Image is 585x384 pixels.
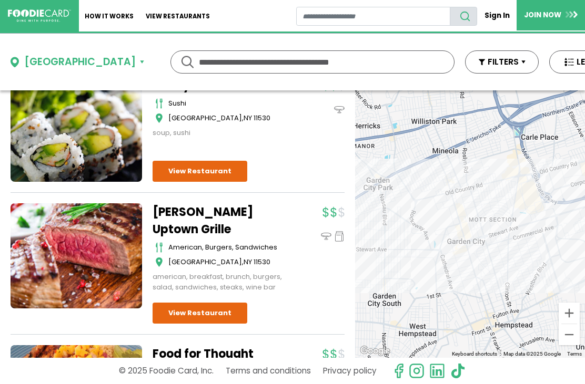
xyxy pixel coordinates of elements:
[11,55,144,70] button: [GEOGRAPHIC_DATA]
[168,113,284,123] div: ,
[168,257,284,267] div: ,
[153,345,284,362] a: Food for Thought
[559,324,580,345] button: Zoom out
[153,161,247,182] a: View Restaurant
[119,361,214,380] p: © 2025 Foodie Card, Inc.
[8,9,71,22] img: FoodieCard; Eat, Drink, Save, Donate
[153,272,284,292] div: american, breakfast, brunch, burgers, salad, sandwiches, steaks, wine bar
[358,344,392,358] a: Open this area in Google Maps (opens a new window)
[567,351,582,357] a: Terms
[155,98,163,109] img: cutlery_icon.svg
[168,98,284,109] div: sushi
[254,113,270,123] span: 11530
[153,128,284,138] div: soup, sushi
[452,350,497,358] button: Keyboard shortcuts
[321,231,331,242] img: dinein_icon.svg
[254,257,270,267] span: 11530
[503,351,561,357] span: Map data ©2025 Google
[153,203,284,238] a: [PERSON_NAME] Uptown Grille
[155,113,163,123] img: map_icon.svg
[429,363,445,379] img: linkedin.svg
[334,231,345,242] img: pickup_icon.svg
[323,361,377,380] a: Privacy policy
[296,7,451,26] input: restaurant search
[24,55,136,70] div: [GEOGRAPHIC_DATA]
[559,303,580,324] button: Zoom in
[155,257,163,267] img: map_icon.svg
[450,7,477,26] button: search
[477,6,517,25] a: Sign In
[168,242,284,253] div: American, Burgers, Sandwiches
[391,363,407,379] svg: check us out on facebook
[465,50,539,74] button: FILTERS
[244,113,252,123] span: NY
[153,303,247,324] a: View Restaurant
[450,363,466,379] img: tiktok.svg
[168,113,242,123] span: [GEOGRAPHIC_DATA]
[334,105,345,115] img: dinein_icon.svg
[358,344,392,358] img: Google
[244,257,252,267] span: NY
[226,361,311,380] a: Terms and conditions
[168,257,242,267] span: [GEOGRAPHIC_DATA]
[155,242,163,253] img: cutlery_icon.svg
